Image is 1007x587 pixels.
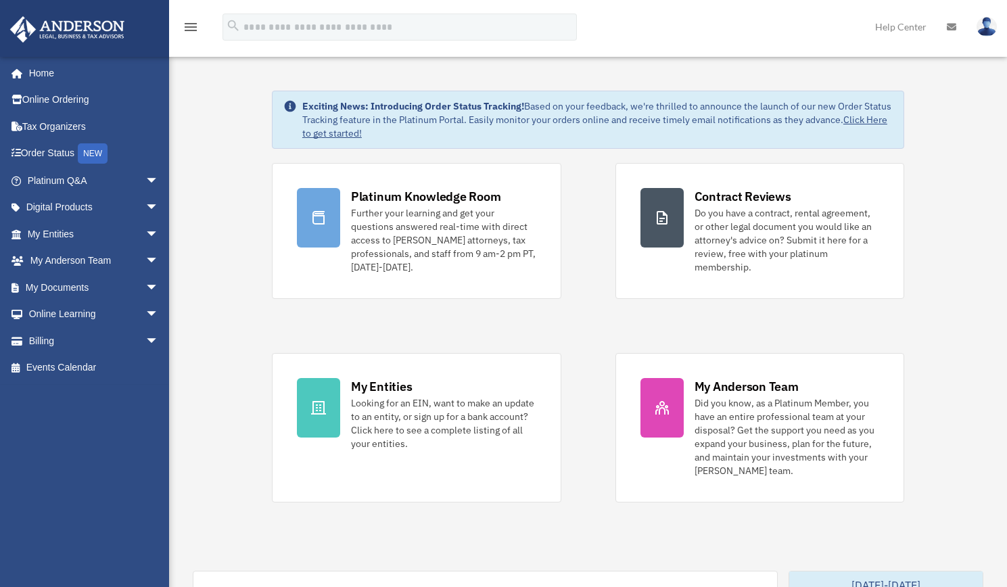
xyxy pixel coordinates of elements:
a: Click Here to get started! [302,114,887,139]
a: Digital Productsarrow_drop_down [9,194,179,221]
a: Order StatusNEW [9,140,179,168]
div: Based on your feedback, we're thrilled to announce the launch of our new Order Status Tracking fe... [302,99,893,140]
i: menu [183,19,199,35]
a: Events Calendar [9,354,179,381]
a: Billingarrow_drop_down [9,327,179,354]
div: Contract Reviews [695,188,791,205]
div: My Entities [351,378,412,395]
a: My Anderson Team Did you know, as a Platinum Member, you have an entire professional team at your... [615,353,905,502]
i: search [226,18,241,33]
div: Looking for an EIN, want to make an update to an entity, or sign up for a bank account? Click her... [351,396,536,450]
a: Online Learningarrow_drop_down [9,301,179,328]
a: Tax Organizers [9,113,179,140]
img: User Pic [977,17,997,37]
div: My Anderson Team [695,378,799,395]
span: arrow_drop_down [145,327,172,355]
span: arrow_drop_down [145,220,172,248]
strong: Exciting News: Introducing Order Status Tracking! [302,100,524,112]
img: Anderson Advisors Platinum Portal [6,16,128,43]
div: NEW [78,143,108,164]
div: Platinum Knowledge Room [351,188,501,205]
div: Further your learning and get your questions answered real-time with direct access to [PERSON_NAM... [351,206,536,274]
div: Do you have a contract, rental agreement, or other legal document you would like an attorney's ad... [695,206,880,274]
a: My Anderson Teamarrow_drop_down [9,248,179,275]
div: Did you know, as a Platinum Member, you have an entire professional team at your disposal? Get th... [695,396,880,477]
span: arrow_drop_down [145,194,172,222]
a: Home [9,60,172,87]
a: Contract Reviews Do you have a contract, rental agreement, or other legal document you would like... [615,163,905,299]
a: My Entitiesarrow_drop_down [9,220,179,248]
a: Online Ordering [9,87,179,114]
a: menu [183,24,199,35]
span: arrow_drop_down [145,301,172,329]
a: My Entities Looking for an EIN, want to make an update to an entity, or sign up for a bank accoun... [272,353,561,502]
span: arrow_drop_down [145,248,172,275]
span: arrow_drop_down [145,167,172,195]
a: My Documentsarrow_drop_down [9,274,179,301]
a: Platinum Q&Aarrow_drop_down [9,167,179,194]
span: arrow_drop_down [145,274,172,302]
a: Platinum Knowledge Room Further your learning and get your questions answered real-time with dire... [272,163,561,299]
